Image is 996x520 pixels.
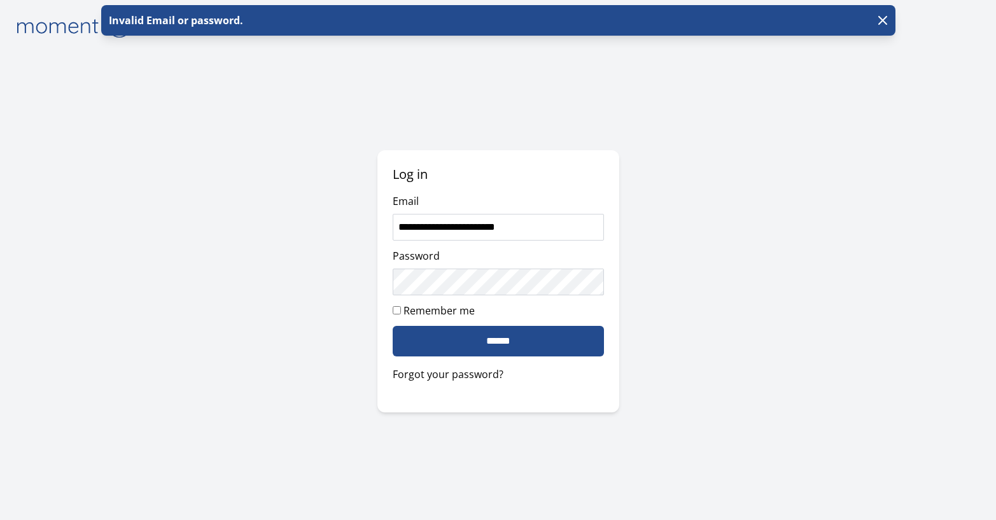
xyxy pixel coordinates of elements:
[393,367,604,382] a: Forgot your password?
[393,165,604,183] h2: Log in
[106,13,243,28] p: Invalid Email or password.
[393,249,440,263] label: Password
[393,194,419,208] label: Email
[403,304,475,318] label: Remember me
